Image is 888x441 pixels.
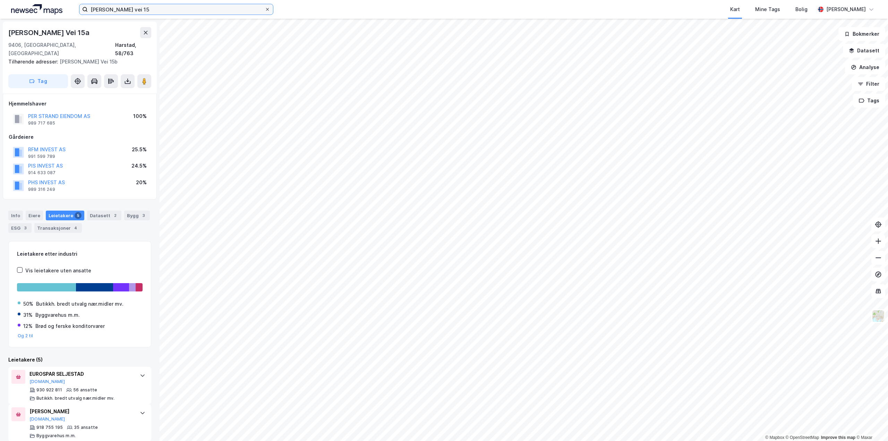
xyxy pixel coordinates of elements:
button: Datasett [843,44,885,58]
button: Tags [853,94,885,108]
div: 3 [22,224,29,231]
div: Harstad, 58/763 [115,41,151,58]
div: Transaksjoner [34,223,82,233]
div: Gårdeiere [9,133,151,141]
img: logo.a4113a55bc3d86da70a041830d287a7e.svg [11,4,62,15]
div: Leietakere [46,211,84,220]
div: 12% [23,322,33,330]
a: Mapbox [765,435,784,440]
div: 930 922 811 [36,387,62,393]
div: Butikkh. bredt utvalg nær.midler mv. [36,396,114,401]
div: Leietakere etter industri [17,250,143,258]
div: 991 599 789 [28,154,55,159]
div: Hjemmelshaver [9,100,151,108]
div: Info [8,211,23,220]
button: Analyse [845,60,885,74]
div: 31% [23,311,33,319]
div: Byggvarehus m.m. [36,433,76,439]
div: 56 ansatte [73,387,97,393]
div: Bygg [124,211,150,220]
div: Vis leietakere uten ansatte [25,266,91,275]
div: 989 717 685 [28,120,55,126]
div: Byggvarehus m.m. [35,311,80,319]
div: 4 [72,224,79,231]
div: 5 [75,212,82,219]
div: 9406, [GEOGRAPHIC_DATA], [GEOGRAPHIC_DATA] [8,41,115,58]
input: Søk på adresse, matrikkel, gårdeiere, leietakere eller personer [88,4,265,15]
img: Z [872,309,885,323]
div: Eiere [26,211,43,220]
a: OpenStreetMap [786,435,819,440]
div: [PERSON_NAME] Vei 15b [8,58,146,66]
div: 3 [140,212,147,219]
div: Leietakere (5) [8,356,151,364]
div: 24.5% [131,162,147,170]
div: [PERSON_NAME] [29,407,133,416]
div: 914 633 087 [28,170,55,176]
span: Tilhørende adresser: [8,59,60,65]
div: Kontrollprogram for chat [853,408,888,441]
div: Butikkh. bredt utvalg nær.midler mv. [36,300,123,308]
div: 989 316 249 [28,187,55,192]
div: 25.5% [132,145,147,154]
div: Brød og ferske konditorvarer [35,322,105,330]
div: 35 ansatte [74,425,98,430]
div: 2 [112,212,119,219]
div: 50% [23,300,33,308]
button: Tag [8,74,68,88]
button: [DOMAIN_NAME] [29,416,65,422]
button: Filter [852,77,885,91]
div: Bolig [795,5,808,14]
a: Improve this map [821,435,855,440]
div: EUROSPAR SELJESTAD [29,370,133,378]
div: [PERSON_NAME] [826,5,866,14]
button: Og 2 til [18,333,33,339]
div: 918 755 195 [36,425,63,430]
div: 20% [136,178,147,187]
div: Kart [730,5,740,14]
div: Datasett [87,211,121,220]
button: [DOMAIN_NAME] [29,379,65,384]
iframe: Chat Widget [853,408,888,441]
button: Bokmerker [838,27,885,41]
div: [PERSON_NAME] Vei 15a [8,27,91,38]
div: ESG [8,223,32,233]
div: Mine Tags [755,5,780,14]
div: 100% [133,112,147,120]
